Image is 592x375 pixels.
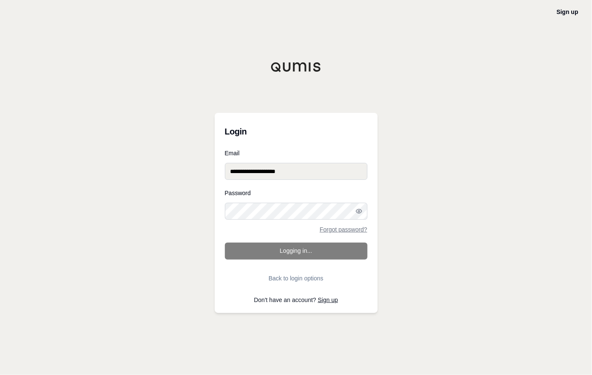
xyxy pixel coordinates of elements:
[225,190,368,196] label: Password
[320,227,367,232] a: Forgot password?
[225,270,368,287] button: Back to login options
[271,62,322,72] img: Qumis
[318,297,338,303] a: Sign up
[225,297,368,303] p: Don't have an account?
[557,8,578,15] a: Sign up
[225,123,368,140] h3: Login
[225,150,368,156] label: Email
